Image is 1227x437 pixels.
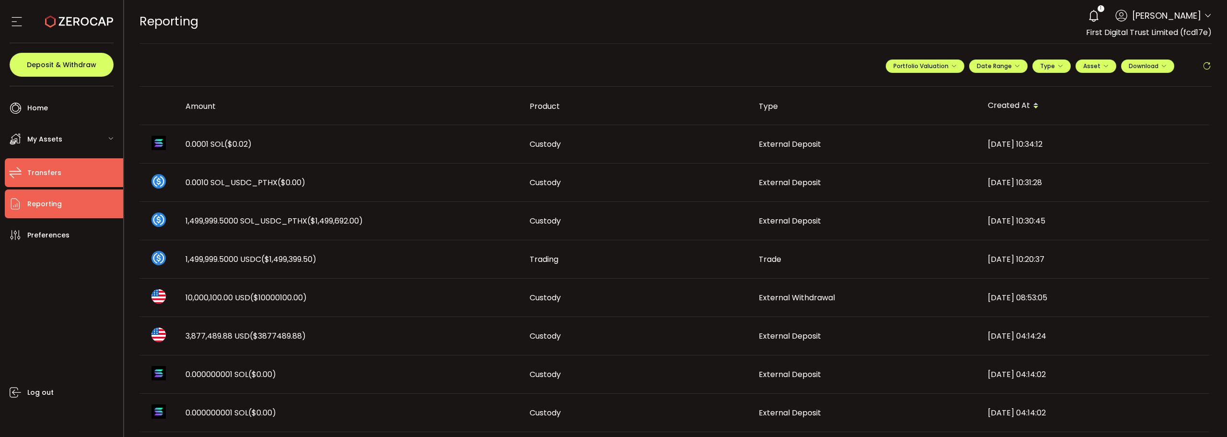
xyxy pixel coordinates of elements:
img: sol_portfolio.png [151,136,166,150]
span: ($3877489.88) [250,331,306,342]
span: External Deposit [759,407,821,418]
span: External Withdrawal [759,292,835,303]
img: sol_portfolio.png [151,404,166,419]
span: Deposit & Withdraw [27,61,96,68]
span: ($0.00) [248,407,276,418]
span: Custody [530,139,561,150]
div: Amount [178,101,522,112]
div: [DATE] 04:14:24 [980,331,1209,342]
div: [DATE] 10:30:45 [980,215,1209,226]
img: usdc_portfolio.svg [151,251,166,265]
span: 0.0010 SOL_USDC_PTHX [185,177,305,188]
span: Trade [759,254,781,265]
span: Portfolio Valuation [893,62,957,70]
button: Date Range [969,59,1028,73]
button: Asset [1076,59,1116,73]
div: [DATE] 10:34:12 [980,139,1209,150]
span: [PERSON_NAME] [1132,9,1201,22]
img: usd_portfolio.svg [151,289,166,304]
button: Type [1032,59,1071,73]
span: Custody [530,292,561,303]
img: usd_portfolio.svg [151,328,166,342]
span: 0.000000001 SOL [185,369,276,380]
span: External Deposit [759,331,821,342]
span: Reporting [139,13,198,30]
span: External Deposit [759,215,821,226]
span: 3,877,489.88 USD [185,331,306,342]
span: My Assets [27,132,62,146]
span: Type [1040,62,1063,70]
span: ($1,499,399.50) [261,254,316,265]
button: Deposit & Withdraw [10,53,114,77]
div: Type [751,101,980,112]
div: Product [522,101,751,112]
span: Custody [530,369,561,380]
span: ($0.00) [248,369,276,380]
span: ($0.00) [278,177,305,188]
span: Preferences [27,228,69,242]
div: [DATE] 04:14:02 [980,407,1209,418]
span: Transfers [27,166,61,180]
span: ($10000100.00) [250,292,307,303]
span: ($1,499,692.00) [307,215,363,226]
div: [DATE] 04:14:02 [980,369,1209,380]
span: 1 [1100,5,1101,12]
span: 1,499,999.5000 SOL_USDC_PTHX [185,215,363,226]
span: Home [27,101,48,115]
img: sol_portfolio.png [151,366,166,380]
div: Created At [980,98,1209,114]
span: Custody [530,215,561,226]
span: Date Range [977,62,1020,70]
iframe: Chat Widget [1179,391,1227,437]
span: Log out [27,386,54,400]
img: sol_usdc_pthx_portfolio.png [151,213,166,227]
span: External Deposit [759,177,821,188]
span: Custody [530,407,561,418]
span: 1,499,999.5000 USDC [185,254,316,265]
span: 0.000000001 SOL [185,407,276,418]
span: Custody [530,177,561,188]
span: ($0.02) [224,139,252,150]
div: [DATE] 08:53:05 [980,292,1209,303]
span: External Deposit [759,139,821,150]
div: [DATE] 10:31:28 [980,177,1209,188]
span: Download [1129,62,1167,70]
div: [DATE] 10:20:37 [980,254,1209,265]
span: Custody [530,331,561,342]
span: External Deposit [759,369,821,380]
span: Trading [530,254,558,265]
button: Portfolio Valuation [886,59,964,73]
img: sol_usdc_pthx_portfolio.png [151,174,166,189]
span: Asset [1083,62,1100,70]
span: First Digital Trust Limited (fcd17e) [1086,27,1212,38]
span: Reporting [27,197,62,211]
span: 10,000,100.00 USD [185,292,307,303]
span: 0.0001 SOL [185,139,252,150]
button: Download [1121,59,1174,73]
